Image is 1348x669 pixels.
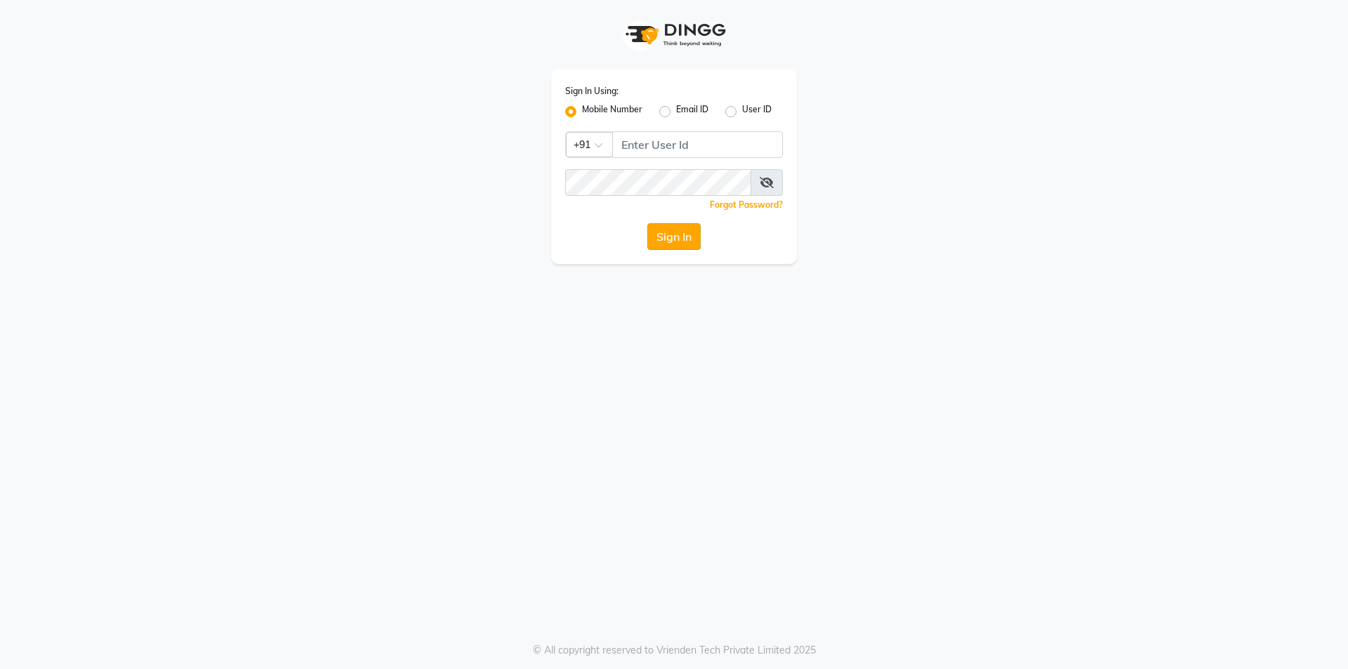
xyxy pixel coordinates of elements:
input: Username [612,131,783,158]
label: User ID [742,103,772,120]
label: Mobile Number [582,103,642,120]
input: Username [565,169,751,196]
a: Forgot Password? [710,199,783,210]
button: Sign In [647,223,701,250]
label: Email ID [676,103,708,120]
img: logo1.svg [618,14,730,55]
label: Sign In Using: [565,85,619,98]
